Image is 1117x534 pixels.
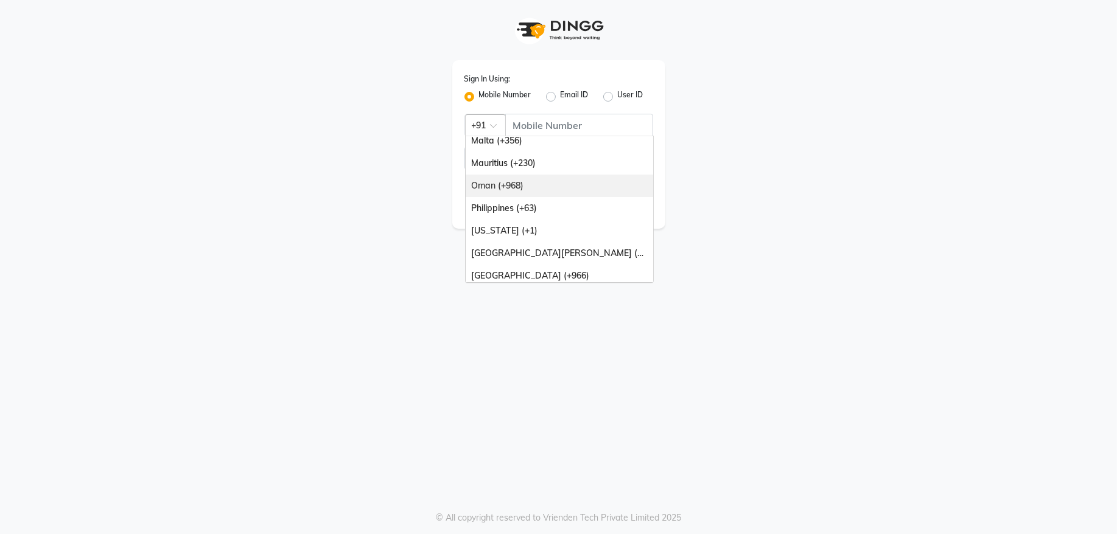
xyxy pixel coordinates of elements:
div: Philippines (+63) [466,197,653,220]
div: Oman (+968) [466,175,653,197]
div: Mauritius (+230) [466,152,653,175]
label: User ID [618,89,643,104]
input: Username [505,114,653,137]
label: Email ID [561,89,589,104]
div: Malta (+356) [466,130,653,152]
ng-dropdown-panel: Options list [465,136,654,283]
label: Sign In Using: [464,74,511,85]
label: Mobile Number [479,89,531,104]
div: [GEOGRAPHIC_DATA][PERSON_NAME] (+1784) [466,242,653,265]
img: logo1.svg [510,12,608,48]
div: [GEOGRAPHIC_DATA] (+966) [466,265,653,287]
div: [US_STATE] (+1) [466,220,653,242]
input: Username [464,147,625,170]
